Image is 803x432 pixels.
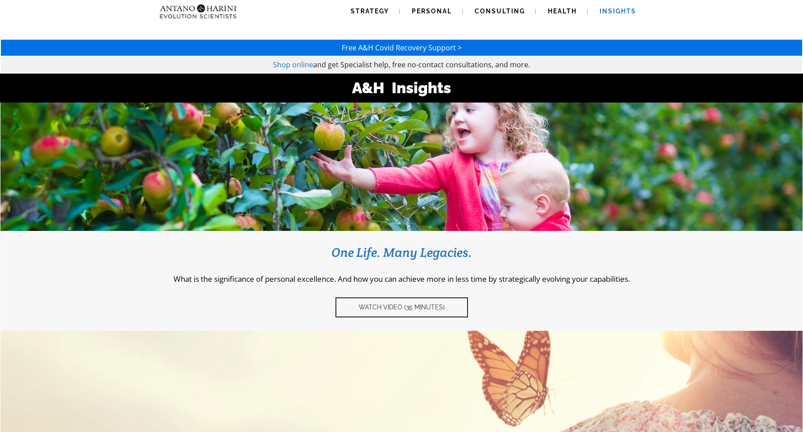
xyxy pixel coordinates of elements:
[14,274,789,284] p: What is the significance of personal excellence. And how you can achieve more in less time by str...
[14,244,789,260] h3: One Life. Many Legacies.
[548,8,577,15] span: Health
[273,60,313,70] a: Shop online
[335,297,468,317] a: Watch video (35 Minutes)
[313,60,530,70] span: and get Specialist help, free no-contact consultations, and more.
[342,43,462,53] a: Free A&H Covid Recovery Support >
[351,8,389,15] span: Strategy
[475,8,525,15] span: Consulting
[600,8,636,15] span: Insights
[359,304,445,311] span: Watch video (35 Minutes)
[412,8,452,15] span: Personal
[352,79,451,97] strong: A&H Insights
